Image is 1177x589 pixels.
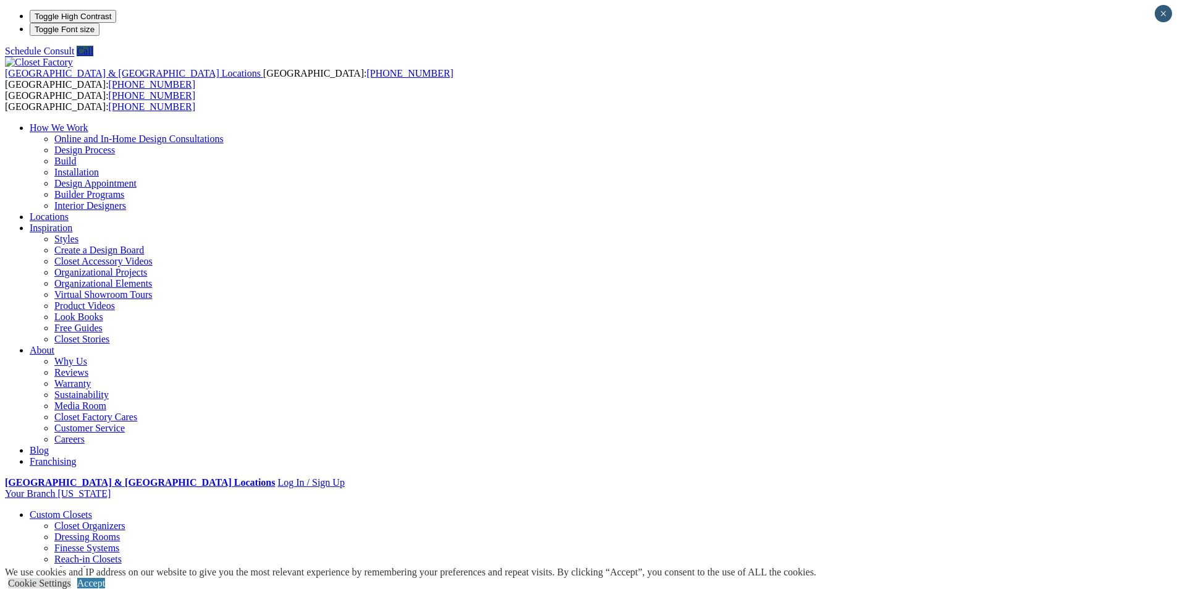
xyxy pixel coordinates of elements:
button: Toggle High Contrast [30,10,116,23]
a: Organizational Projects [54,267,147,278]
a: Schedule Consult [5,46,74,56]
a: Organizational Elements [54,278,152,289]
a: Interior Designers [54,200,126,211]
span: [GEOGRAPHIC_DATA] & [GEOGRAPHIC_DATA] Locations [5,68,261,78]
a: [PHONE_NUMBER] [109,101,195,112]
a: Customer Service [54,423,125,433]
a: Build [54,156,77,166]
a: Product Videos [54,300,115,311]
a: [GEOGRAPHIC_DATA] & [GEOGRAPHIC_DATA] Locations [5,477,275,488]
a: Log In / Sign Up [277,477,344,488]
a: How We Work [30,122,88,133]
a: Why Us [54,356,87,367]
span: [GEOGRAPHIC_DATA]: [GEOGRAPHIC_DATA]: [5,90,195,112]
a: Call [77,46,93,56]
a: Your Branch [US_STATE] [5,488,111,499]
a: Reviews [54,367,88,378]
a: Franchising [30,456,77,467]
a: Builder Programs [54,189,124,200]
a: Shoe Closets [54,565,106,575]
a: Accept [77,578,105,588]
a: Locations [30,211,69,222]
a: Online and In-Home Design Consultations [54,133,224,144]
a: Warranty [54,378,91,389]
span: Toggle Font size [35,25,95,34]
a: Create a Design Board [54,245,144,255]
a: Virtual Showroom Tours [54,289,153,300]
a: Design Appointment [54,178,137,189]
button: Close [1155,5,1172,22]
a: Custom Closets [30,509,92,520]
a: Media Room [54,400,106,411]
a: Styles [54,234,78,244]
a: Installation [54,167,99,177]
a: [PHONE_NUMBER] [366,68,453,78]
a: Sustainability [54,389,109,400]
a: Inspiration [30,222,72,233]
a: Look Books [54,311,103,322]
a: Closet Stories [54,334,109,344]
a: Reach-in Closets [54,554,122,564]
a: Blog [30,445,49,456]
a: Design Process [54,145,115,155]
a: Closet Accessory Videos [54,256,153,266]
img: Closet Factory [5,57,73,68]
a: Dressing Rooms [54,532,120,542]
a: Closet Organizers [54,520,125,531]
button: Toggle Font size [30,23,99,36]
span: [US_STATE] [57,488,111,499]
a: [PHONE_NUMBER] [109,90,195,101]
div: We use cookies and IP address on our website to give you the most relevant experience by remember... [5,567,816,578]
a: [GEOGRAPHIC_DATA] & [GEOGRAPHIC_DATA] Locations [5,68,263,78]
a: Closet Factory Cares [54,412,137,422]
a: [PHONE_NUMBER] [109,79,195,90]
a: Cookie Settings [8,578,71,588]
a: Finesse Systems [54,543,119,553]
a: About [30,345,54,355]
span: Toggle High Contrast [35,12,111,21]
span: Your Branch [5,488,55,499]
span: [GEOGRAPHIC_DATA]: [GEOGRAPHIC_DATA]: [5,68,454,90]
a: Free Guides [54,323,103,333]
a: Careers [54,434,85,444]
